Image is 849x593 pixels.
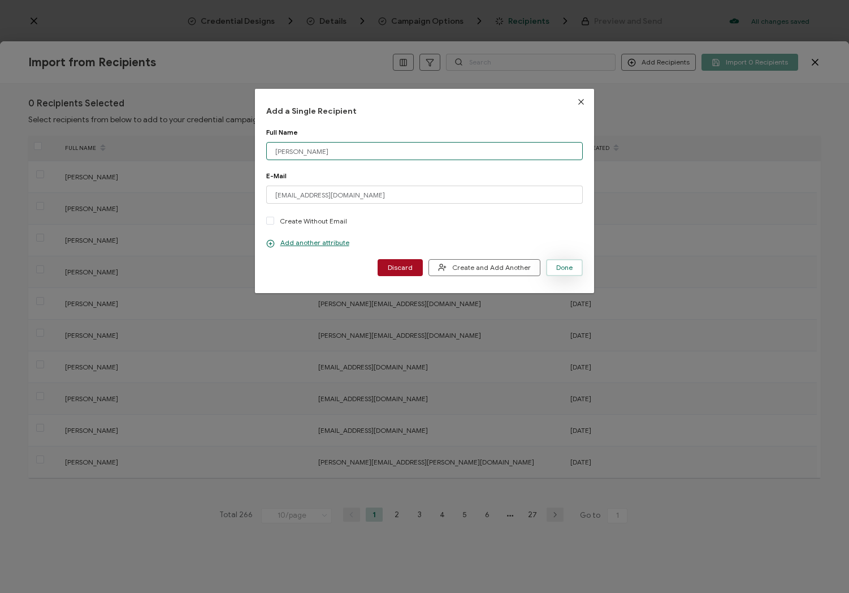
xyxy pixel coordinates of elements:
[266,128,298,136] span: Full Name
[378,259,423,276] button: Discard
[388,264,413,271] span: Discard
[266,171,287,180] span: E-Mail
[792,539,849,593] iframe: Chat Widget
[266,186,583,204] input: someone@example.com
[568,89,594,115] button: Close
[438,263,531,272] span: Create and Add Another
[255,89,595,293] div: dialog
[556,264,573,271] span: Done
[428,259,540,276] button: Create and Add Another
[546,259,583,276] button: Done
[280,216,347,226] p: Create Without Email
[266,238,349,247] p: Add another attribute
[266,106,583,117] h1: Add a Single Recipient
[266,142,583,160] input: Jane Doe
